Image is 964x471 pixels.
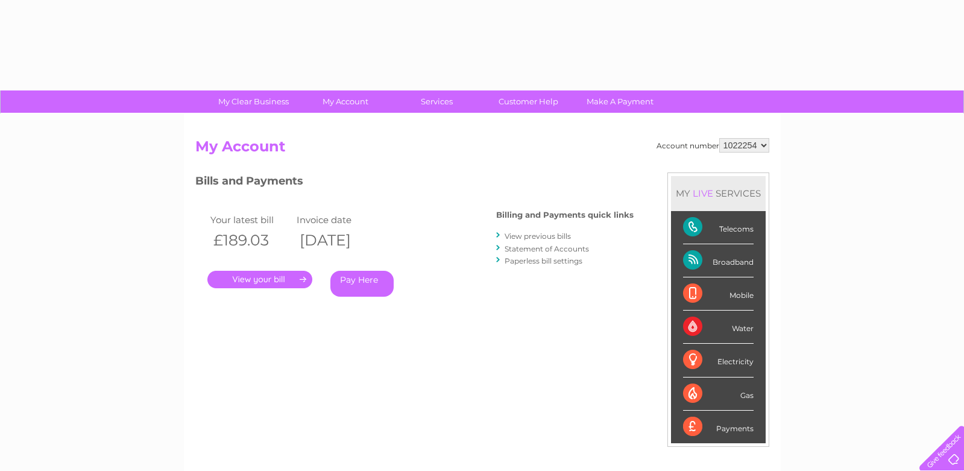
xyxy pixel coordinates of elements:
div: MY SERVICES [671,176,766,210]
div: Mobile [683,277,754,311]
div: Account number [657,138,769,153]
a: My Clear Business [204,90,303,113]
a: Paperless bill settings [505,256,582,265]
a: Statement of Accounts [505,244,589,253]
a: Services [387,90,487,113]
a: . [207,271,312,288]
h3: Bills and Payments [195,172,634,194]
h2: My Account [195,138,769,161]
div: LIVE [690,188,716,199]
div: Broadband [683,244,754,277]
a: My Account [295,90,395,113]
a: Customer Help [479,90,578,113]
a: View previous bills [505,232,571,241]
div: Gas [683,378,754,411]
th: [DATE] [294,228,380,253]
div: Water [683,311,754,344]
td: Your latest bill [207,212,294,228]
div: Electricity [683,344,754,377]
th: £189.03 [207,228,294,253]
a: Make A Payment [570,90,670,113]
td: Invoice date [294,212,380,228]
div: Payments [683,411,754,443]
h4: Billing and Payments quick links [496,210,634,220]
a: Pay Here [330,271,394,297]
div: Telecoms [683,211,754,244]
